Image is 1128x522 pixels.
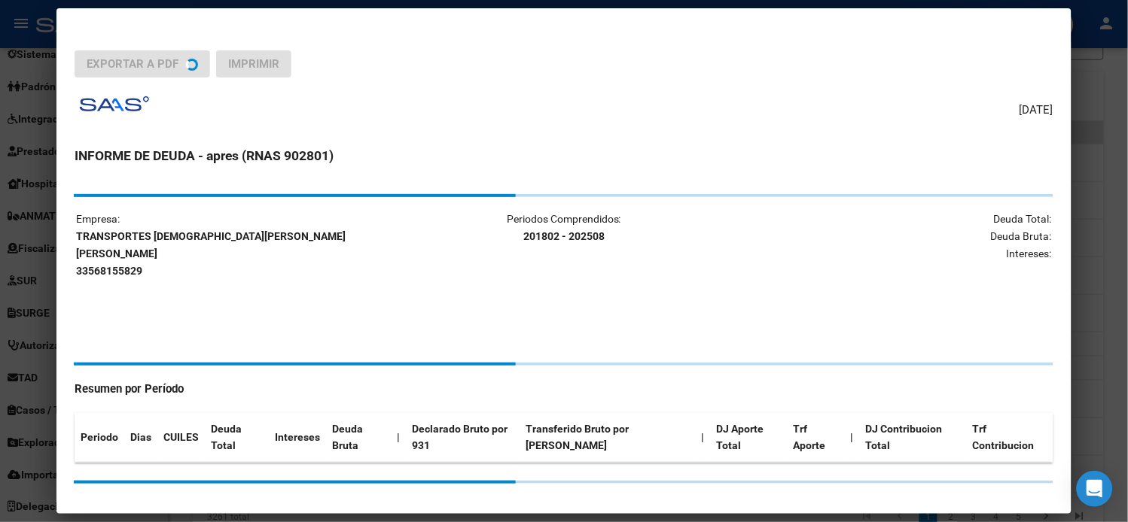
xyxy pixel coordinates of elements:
[523,230,605,242] strong: 201802 - 202508
[392,413,407,463] th: |
[157,413,205,463] th: CUILES
[1077,471,1113,507] div: Open Intercom Messenger
[788,413,845,463] th: Trf Aporte
[75,381,1053,398] h4: Resumen por Período
[1020,102,1053,119] span: [DATE]
[76,230,346,277] strong: TRANSPORTES [DEMOGRAPHIC_DATA][PERSON_NAME][PERSON_NAME] 33568155829
[216,50,291,77] button: Imprimir
[860,413,967,463] th: DJ Contribucion Total
[727,211,1052,262] p: Deuda Total: Deuda Bruta: Intereses:
[845,413,860,463] th: |
[87,57,178,71] span: Exportar a PDF
[228,57,279,71] span: Imprimir
[520,413,695,463] th: Transferido Bruto por [PERSON_NAME]
[967,413,1053,463] th: Trf Contribucion
[124,413,157,463] th: Dias
[76,211,401,279] p: Empresa:
[326,413,392,463] th: Deuda Bruta
[710,413,788,463] th: DJ Aporte Total
[75,146,1053,165] h3: INFORME DE DEUDA - apres (RNAS 902801)
[407,413,520,463] th: Declarado Bruto por 931
[402,211,727,245] p: Periodos Comprendidos:
[75,413,124,463] th: Periodo
[205,413,269,463] th: Deuda Total
[269,413,326,463] th: Intereses
[695,413,710,463] th: |
[75,50,210,77] button: Exportar a PDF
